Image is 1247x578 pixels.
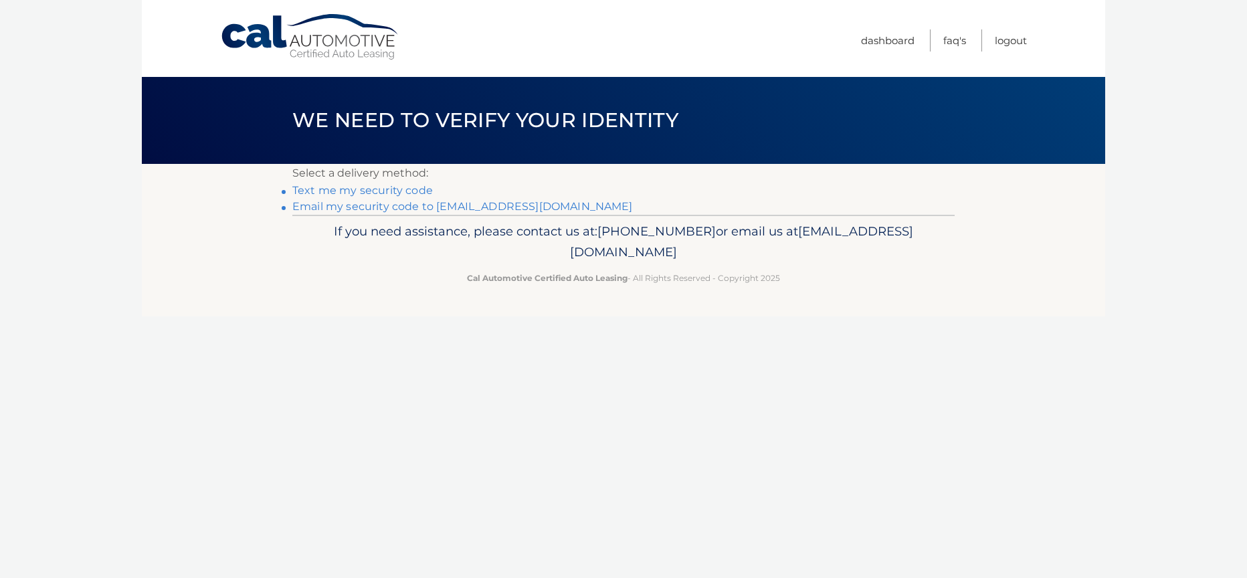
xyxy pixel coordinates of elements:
[292,164,955,183] p: Select a delivery method:
[220,13,401,61] a: Cal Automotive
[292,200,633,213] a: Email my security code to [EMAIL_ADDRESS][DOMAIN_NAME]
[467,273,628,283] strong: Cal Automotive Certified Auto Leasing
[943,29,966,52] a: FAQ's
[597,223,716,239] span: [PHONE_NUMBER]
[292,184,433,197] a: Text me my security code
[301,271,946,285] p: - All Rights Reserved - Copyright 2025
[301,221,946,264] p: If you need assistance, please contact us at: or email us at
[995,29,1027,52] a: Logout
[861,29,915,52] a: Dashboard
[292,108,678,132] span: We need to verify your identity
